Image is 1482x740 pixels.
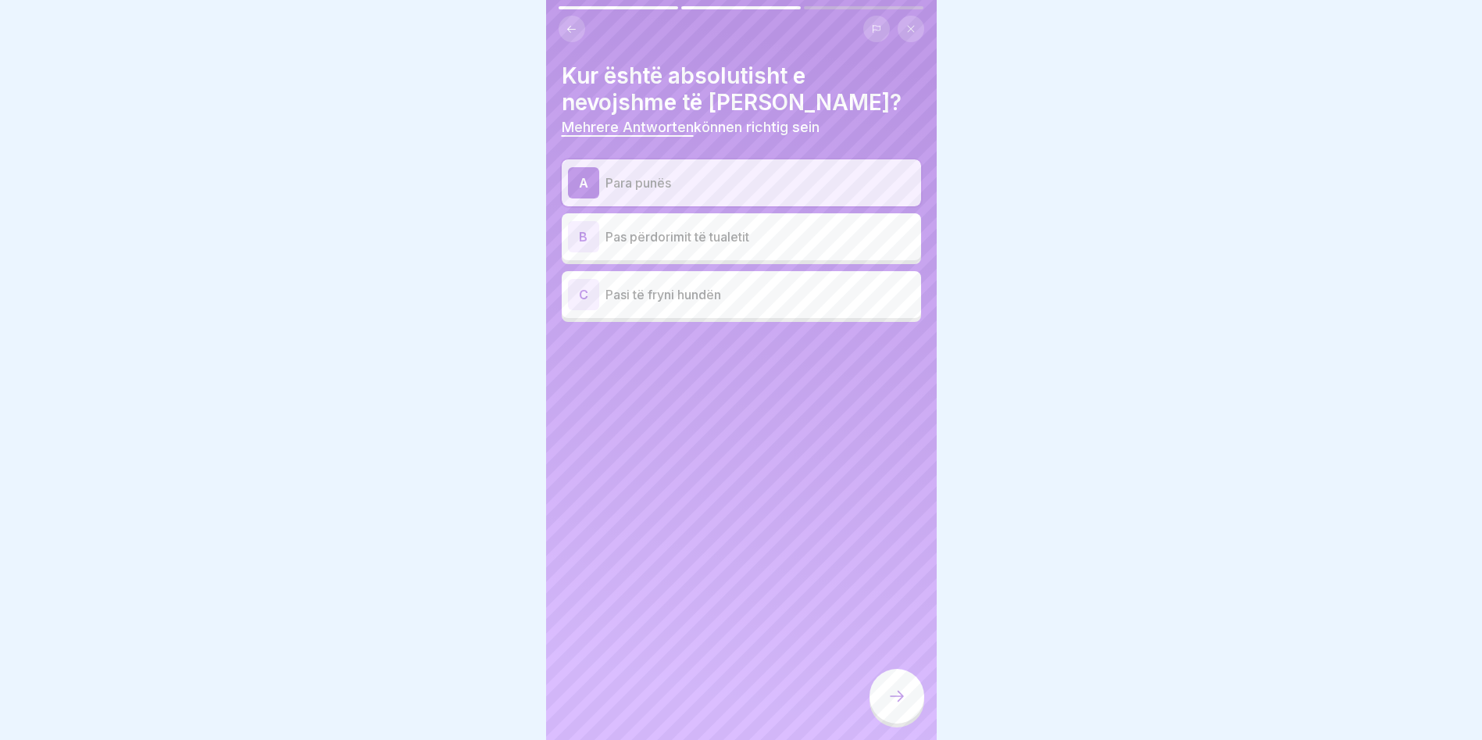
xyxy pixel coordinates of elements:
[568,279,599,310] div: C
[605,285,915,304] p: Pasi të fryni hundën
[605,173,915,192] p: Para punës
[605,227,915,246] p: Pas përdorimit të tualetit
[568,221,599,252] div: B
[562,119,921,136] p: können richtig sein
[562,119,694,135] span: Mehrere Antworten
[562,63,921,116] h4: Kur është absolutisht e nevojshme të [PERSON_NAME]?
[568,167,599,198] div: A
